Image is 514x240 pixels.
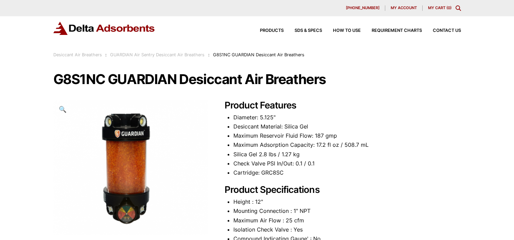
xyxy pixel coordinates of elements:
span: Requirement Charts [372,28,422,33]
h2: Product Features [225,100,461,111]
h2: Product Specifications [225,184,461,196]
span: Contact Us [433,28,461,33]
div: Toggle Modal Content [456,5,461,11]
a: Products [249,28,284,33]
span: How to Use [333,28,361,33]
img: Delta Adsorbents [53,22,155,35]
span: G8S1NC GUARDIAN Desiccant Air Breathers [213,52,304,57]
li: Isolation Check Valve : Yes [233,225,461,234]
a: SDS & SPECS [284,28,322,33]
a: Contact Us [422,28,461,33]
span: SDS & SPECS [295,28,322,33]
a: View full-screen image gallery [53,100,72,119]
span: [PHONE_NUMBER] [346,6,379,10]
li: Diameter: 5.125" [233,113,461,122]
li: Silica Gel 2.8 lbs / 1.27 kg [233,150,461,159]
li: Maximum Reservoir Fluid Flow: 187 gmp [233,131,461,140]
span: 0 [448,5,450,10]
a: How to Use [322,28,361,33]
a: My Cart (0) [428,5,451,10]
a: Requirement Charts [361,28,422,33]
li: Mounting Connection : 1" NPT [233,206,461,216]
a: Desiccant Air Breathers [53,52,102,57]
li: Maximum Air Flow : 25 cfm [233,216,461,225]
span: My account [391,6,417,10]
li: Check Valve PSI In/Out: 0.1 / 0.1 [233,159,461,168]
span: : [105,52,107,57]
li: Cartridge: GRC8SC [233,168,461,177]
li: Desiccant Material: Silica Gel [233,122,461,131]
span: : [208,52,210,57]
span: 🔍 [59,105,67,113]
span: Products [260,28,284,33]
a: My account [385,5,423,11]
h1: G8S1NC GUARDIAN Desiccant Air Breathers [53,72,461,86]
a: [PHONE_NUMBER] [340,5,385,11]
li: Height : 12" [233,197,461,206]
li: Maximum Adsorption Capacity: 17.2 fl oz / 508.7 mL [233,140,461,149]
a: GUARDIAN Air Sentry Desiccant Air Breathers [110,52,205,57]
